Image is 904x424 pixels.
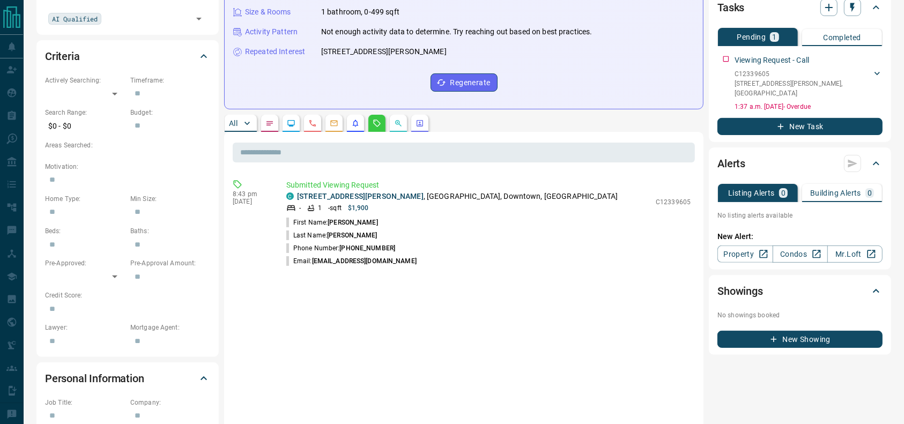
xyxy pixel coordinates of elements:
[245,6,291,18] p: Size & Rooms
[717,331,883,348] button: New Showing
[130,323,210,332] p: Mortgage Agent:
[773,246,828,263] a: Condos
[772,33,776,41] p: 1
[781,189,786,197] p: 0
[45,162,210,172] p: Motivation:
[416,119,424,128] svg: Agent Actions
[328,219,377,226] span: [PERSON_NAME]
[45,291,210,300] p: Credit Score:
[810,189,861,197] p: Building Alerts
[827,246,883,263] a: Mr.Loft
[45,117,125,135] p: $0 - $0
[245,46,305,57] p: Repeated Interest
[130,194,210,204] p: Min Size:
[717,151,883,176] div: Alerts
[229,120,238,127] p: All
[373,119,381,128] svg: Requests
[717,246,773,263] a: Property
[717,118,883,135] button: New Task
[287,119,295,128] svg: Lead Browsing Activity
[735,102,883,111] p: 1:37 a.m. [DATE] - Overdue
[868,189,872,197] p: 0
[233,198,270,205] p: [DATE]
[45,194,125,204] p: Home Type:
[286,256,417,266] p: Email:
[823,34,861,41] p: Completed
[233,190,270,198] p: 8:43 pm
[299,203,301,213] p: -
[735,79,872,98] p: [STREET_ADDRESS][PERSON_NAME] , [GEOGRAPHIC_DATA]
[327,232,377,239] span: [PERSON_NAME]
[130,108,210,117] p: Budget:
[265,119,274,128] svg: Notes
[656,197,691,207] p: C12339605
[286,192,294,200] div: condos.ca
[735,67,883,100] div: C12339605[STREET_ADDRESS][PERSON_NAME],[GEOGRAPHIC_DATA]
[286,180,691,191] p: Submitted Viewing Request
[321,46,447,57] p: [STREET_ADDRESS][PERSON_NAME]
[339,244,395,252] span: [PHONE_NUMBER]
[286,218,378,227] p: First Name:
[297,192,424,200] a: [STREET_ADDRESS][PERSON_NAME]
[330,119,338,128] svg: Emails
[45,370,144,387] h2: Personal Information
[717,155,745,172] h2: Alerts
[321,26,592,38] p: Not enough activity data to determine. Try reaching out based on best practices.
[45,366,210,391] div: Personal Information
[351,119,360,128] svg: Listing Alerts
[52,13,98,24] span: AI Qualified
[45,108,125,117] p: Search Range:
[130,258,210,268] p: Pre-Approval Amount:
[245,26,298,38] p: Activity Pattern
[348,203,369,213] p: $1,900
[308,119,317,128] svg: Calls
[286,230,377,240] p: Last Name:
[717,231,883,242] p: New Alert:
[130,398,210,407] p: Company:
[45,140,210,150] p: Areas Searched:
[717,278,883,304] div: Showings
[737,33,766,41] p: Pending
[130,226,210,236] p: Baths:
[45,258,125,268] p: Pre-Approved:
[130,76,210,85] p: Timeframe:
[717,310,883,320] p: No showings booked
[728,189,775,197] p: Listing Alerts
[312,257,417,265] span: [EMAIL_ADDRESS][DOMAIN_NAME]
[45,323,125,332] p: Lawyer:
[328,203,342,213] p: - sqft
[735,55,809,66] p: Viewing Request - Call
[318,203,322,213] p: 1
[45,48,80,65] h2: Criteria
[45,43,210,69] div: Criteria
[431,73,498,92] button: Regenerate
[191,11,206,26] button: Open
[45,76,125,85] p: Actively Searching:
[735,69,872,79] p: C12339605
[394,119,403,128] svg: Opportunities
[45,226,125,236] p: Beds:
[297,191,618,202] p: , [GEOGRAPHIC_DATA], Downtown, [GEOGRAPHIC_DATA]
[321,6,399,18] p: 1 bathroom, 0-499 sqft
[45,398,125,407] p: Job Title:
[286,243,395,253] p: Phone Number:
[717,211,883,220] p: No listing alerts available
[717,282,763,300] h2: Showings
